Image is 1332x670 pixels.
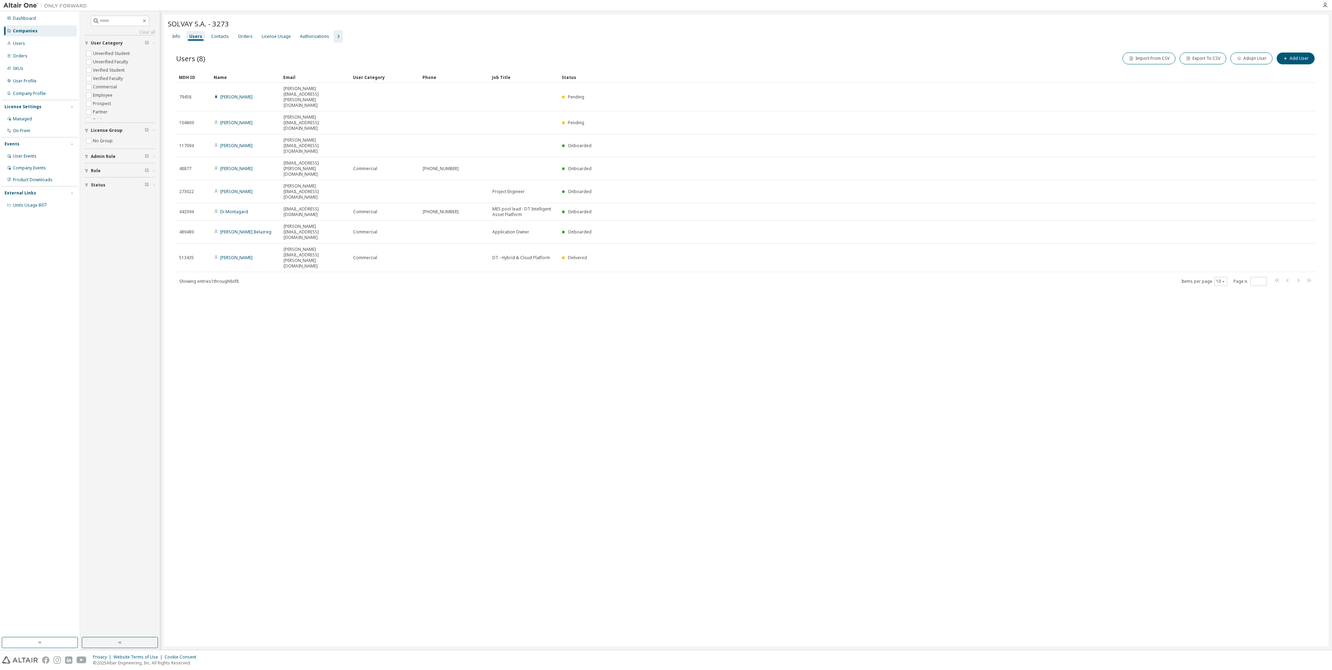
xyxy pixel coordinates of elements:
[353,72,417,83] div: User Category
[13,28,38,34] div: Companies
[145,182,149,188] span: Clear filter
[284,114,347,131] span: [PERSON_NAME][EMAIL_ADDRESS][DOMAIN_NAME]
[13,53,27,59] div: Orders
[492,206,556,217] span: MES pool lead - DT Intelligent Asset Platform
[179,278,239,284] span: Showing entries 1 through 8 of 8
[1277,53,1315,64] button: Add User
[353,255,377,261] span: Commercial
[65,656,72,664] img: linkedin.svg
[179,143,194,149] span: 117094
[353,166,377,172] span: Commercial
[91,40,123,46] span: User Category
[179,255,194,261] span: 513435
[91,168,101,174] span: Role
[113,654,165,660] div: Website Terms of Use
[13,16,36,21] div: Dashboard
[262,34,291,39] div: License Usage
[42,656,49,664] img: facebook.svg
[5,190,36,196] div: External Links
[284,224,347,240] span: [PERSON_NAME][EMAIL_ADDRESS][DOMAIN_NAME]
[179,229,194,235] span: 489489
[85,123,155,138] button: License Group
[54,656,61,664] img: instagram.svg
[1180,53,1226,64] button: Export To CSV
[179,166,191,172] span: 48877
[214,72,278,83] div: Name
[3,2,90,9] img: Altair One
[13,202,47,208] span: Units Usage BI
[220,229,271,235] a: [PERSON_NAME] Belazreg
[220,189,253,194] a: [PERSON_NAME]
[168,19,229,29] span: SOLVAY S.A. - 3273
[85,30,155,35] a: Clear all
[93,654,113,660] div: Privacy
[492,189,525,194] span: Project Engineer
[179,120,194,126] span: 104869
[568,229,592,235] span: Onboarded
[93,58,129,66] label: Unverified Faculty
[165,654,200,660] div: Cookie Consent
[93,66,126,74] label: Verified Student
[93,91,114,99] label: Employee
[238,34,253,39] div: Orders
[13,153,37,159] div: User Events
[179,72,208,83] div: MDH ID
[353,229,377,235] span: Commercial
[568,209,592,215] span: Onboarded
[91,154,116,159] span: Admin Role
[179,94,191,100] span: 79458
[93,660,200,666] p: © 2025 Altair Engineering, Inc. All Rights Reserved.
[300,34,329,39] div: Authorizations
[492,72,556,83] div: Job Title
[93,108,109,116] label: Partner
[1123,53,1175,64] button: Import From CSV
[492,229,529,235] span: Application Owner
[220,255,253,261] a: [PERSON_NAME]
[423,166,459,172] span: [PHONE_NUMBER]
[220,120,253,126] a: [PERSON_NAME]
[422,72,486,83] div: Phone
[93,99,112,108] label: Prospect
[568,255,587,261] span: Delivered
[220,166,253,172] a: [PERSON_NAME]
[91,128,122,133] span: License Group
[284,247,347,269] span: [PERSON_NAME][EMAIL_ADDRESS][PERSON_NAME][DOMAIN_NAME]
[568,166,592,172] span: Onboarded
[13,177,53,183] div: Product Downloads
[220,209,248,215] a: Di Montagard
[568,94,584,100] span: Pending
[568,143,592,149] span: Onboarded
[492,255,550,261] span: DT - Hybrid & Cloud Platform
[179,209,194,215] span: 443394
[13,116,32,122] div: Managed
[85,35,155,51] button: User Category
[13,91,46,96] div: Company Profile
[145,168,149,174] span: Clear filter
[284,137,347,154] span: [PERSON_NAME][EMAIL_ADDRESS][DOMAIN_NAME]
[77,656,87,664] img: youtube.svg
[1230,53,1272,64] button: Adopt User
[93,74,124,83] label: Verified Faculty
[284,86,347,108] span: [PERSON_NAME][EMAIL_ADDRESS][PERSON_NAME][DOMAIN_NAME]
[85,149,155,164] button: Admin Role
[568,120,584,126] span: Pending
[93,83,118,91] label: Commercial
[562,72,1274,83] div: Status
[172,34,180,39] div: Info
[85,163,155,178] button: Role
[220,143,253,149] a: [PERSON_NAME]
[1216,279,1226,284] button: 10
[5,104,41,110] div: License Settings
[13,41,25,46] div: Users
[13,78,37,84] div: User Profile
[145,154,149,159] span: Clear filter
[5,141,19,147] div: Events
[145,40,149,46] span: Clear filter
[93,137,114,145] label: No Group
[284,206,347,217] span: [EMAIL_ADDRESS][DOMAIN_NAME]
[284,160,347,177] span: [EMAIL_ADDRESS][PERSON_NAME][DOMAIN_NAME]
[13,128,30,134] div: On Prem
[13,165,46,171] div: Company Events
[423,209,459,215] span: [PHONE_NUMBER]
[93,49,131,58] label: Unverified Student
